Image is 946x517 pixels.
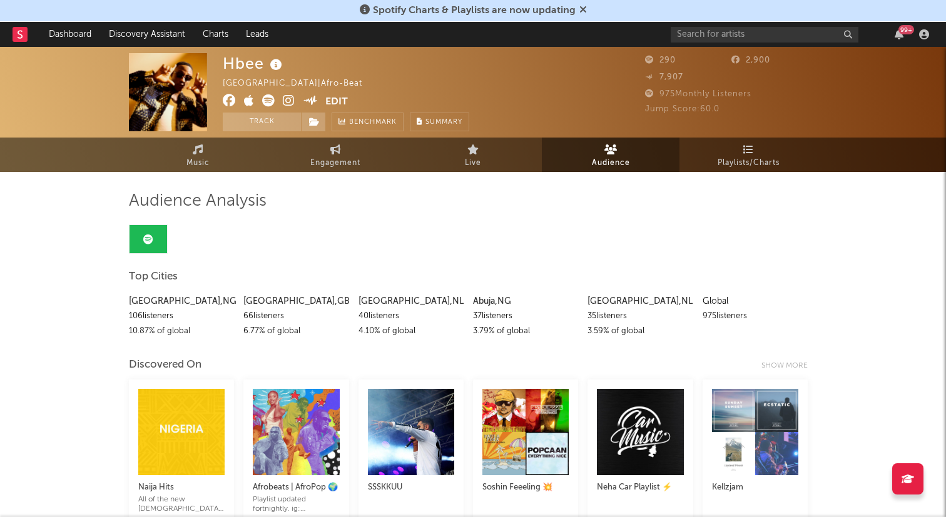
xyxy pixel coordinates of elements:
a: Playlists/Charts [679,138,817,172]
a: Discovery Assistant [100,22,194,47]
a: Afrobeats | AfroPop 🌍Playlist updated fortnightly. ig: @by.naasei cover art by: @hansonakatti [253,468,339,514]
div: 106 listeners [129,309,234,324]
div: All of the new [DEMOGRAPHIC_DATA] bangers you need, updated monthly. [138,495,225,514]
button: Track [223,113,301,131]
span: Jump Score: 60.0 [645,105,720,113]
div: 10.87 % of global [129,324,234,339]
a: Charts [194,22,237,47]
span: Audience [592,156,630,171]
button: Summary [410,113,469,131]
span: Music [186,156,210,171]
a: Audience [542,138,679,172]
div: Afrobeats | AfroPop 🌍 [253,480,339,495]
button: 99+ [895,29,903,39]
div: 4.10 % of global [359,324,464,339]
a: Engagement [267,138,404,172]
span: 7,907 [645,73,683,81]
div: Global [703,294,808,309]
div: Hbee [223,53,285,74]
span: Benchmark [349,115,397,130]
div: 6.77 % of global [243,324,348,339]
div: Show more [761,358,817,373]
span: Engagement [310,156,360,171]
a: Kellzjam [712,468,798,504]
a: Music [129,138,267,172]
a: Naija HitsAll of the new [DEMOGRAPHIC_DATA] bangers you need, updated monthly. [138,468,225,514]
div: [GEOGRAPHIC_DATA] , NL [587,294,693,309]
span: Audience Analysis [129,194,267,209]
span: Summary [425,119,462,126]
span: 2,900 [731,56,770,64]
div: 975 listeners [703,309,808,324]
div: 40 listeners [359,309,464,324]
div: 66 listeners [243,309,348,324]
button: Edit [325,94,348,110]
a: Benchmark [332,113,404,131]
a: Soshin Feeeling 💥 [482,468,569,504]
div: Soshin Feeeling 💥 [482,480,569,495]
span: Dismiss [579,6,587,16]
div: SSSKKUU [368,480,454,495]
span: 975 Monthly Listeners [645,90,751,98]
div: 3.59 % of global [587,324,693,339]
a: Leads [237,22,277,47]
div: 3.79 % of global [473,324,578,339]
div: [GEOGRAPHIC_DATA] , NG [129,294,234,309]
span: Playlists/Charts [718,156,780,171]
div: [GEOGRAPHIC_DATA] | Afro-Beat [223,76,377,91]
a: SSSKKUU [368,468,454,504]
div: [GEOGRAPHIC_DATA] , GB [243,294,348,309]
div: Neha Car Playlist ⚡️ [597,480,683,495]
a: Live [404,138,542,172]
input: Search for artists [671,27,858,43]
div: 35 listeners [587,309,693,324]
div: Kellzjam [712,480,798,495]
div: Playlist updated fortnightly. ig: @by.naasei cover art by: @hansonakatti [253,495,339,514]
a: Neha Car Playlist ⚡️ [597,468,683,504]
div: Naija Hits [138,480,225,495]
div: 99 + [898,25,914,34]
span: Top Cities [129,269,178,284]
a: Dashboard [40,22,100,47]
div: Discovered On [129,358,201,373]
span: Live [465,156,481,171]
div: 37 listeners [473,309,578,324]
span: 290 [645,56,676,64]
div: Abuja , NG [473,294,578,309]
span: Spotify Charts & Playlists are now updating [373,6,576,16]
div: [GEOGRAPHIC_DATA] , NL [359,294,464,309]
